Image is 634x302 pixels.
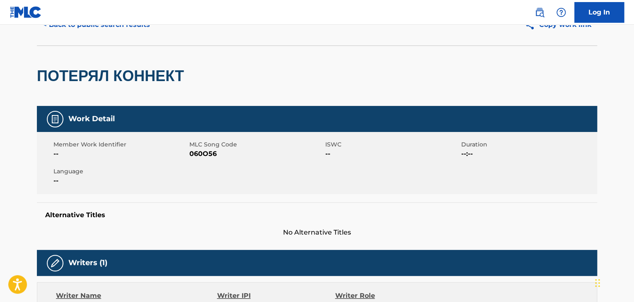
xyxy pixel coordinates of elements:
[325,140,459,149] span: ISWC
[556,7,566,17] img: help
[50,258,60,268] img: Writers
[519,14,597,35] button: Copy work link
[53,176,187,186] span: --
[525,20,539,30] img: Copy work link
[45,211,589,219] h5: Alternative Titles
[335,291,442,301] div: Writer Role
[10,6,42,18] img: MLC Logo
[189,149,323,159] span: 060O56
[574,2,624,23] a: Log In
[50,114,60,124] img: Work Detail
[593,262,634,302] iframe: Chat Widget
[53,149,187,159] span: --
[37,14,156,35] button: < Back to public search results
[217,291,335,301] div: Writer IPI
[68,114,115,124] h5: Work Detail
[189,140,323,149] span: MLC Song Code
[37,67,188,85] h2: ПОТЕРЯЛ КОННЕКТ
[553,4,569,21] div: Help
[53,140,187,149] span: Member Work Identifier
[461,140,595,149] span: Duration
[37,228,597,237] span: No Alternative Titles
[531,4,548,21] a: Public Search
[53,167,187,176] span: Language
[56,291,217,301] div: Writer Name
[325,149,459,159] span: --
[595,271,600,295] div: Drag
[68,258,107,268] h5: Writers (1)
[461,149,595,159] span: --:--
[535,7,544,17] img: search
